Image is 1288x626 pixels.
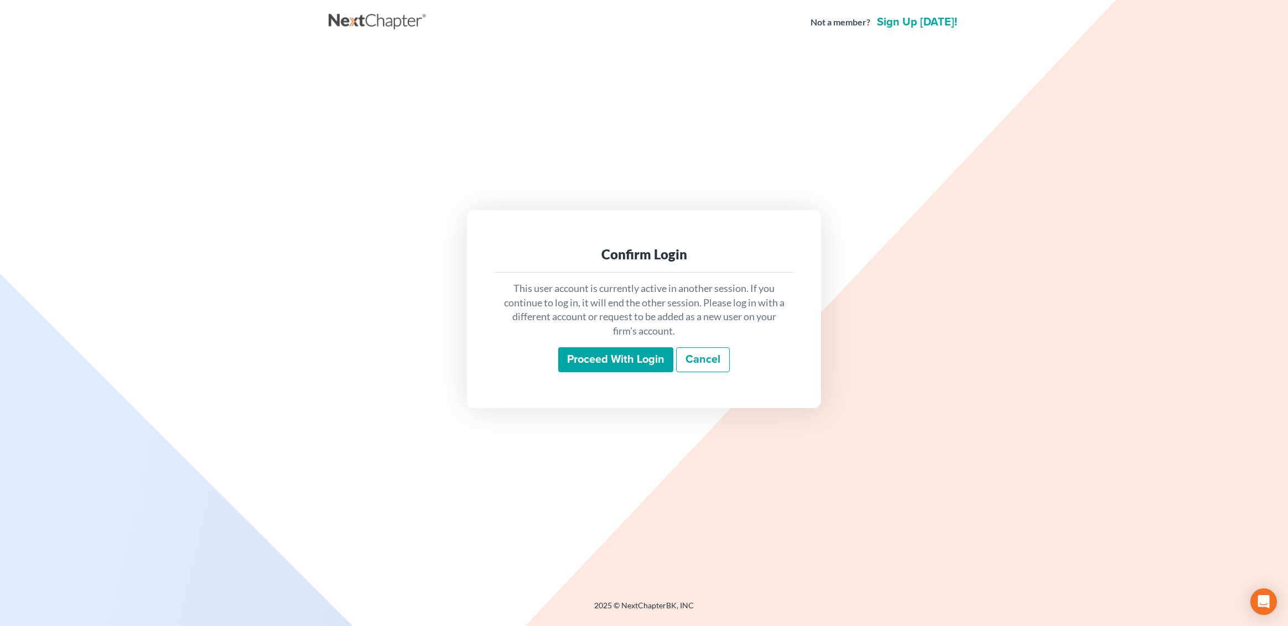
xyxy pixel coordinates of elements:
[502,281,786,338] p: This user account is currently active in another session. If you continue to log in, it will end ...
[811,16,870,29] strong: Not a member?
[558,347,673,373] input: Proceed with login
[1250,588,1277,615] div: Open Intercom Messenger
[502,246,786,263] div: Confirm Login
[329,600,959,620] div: 2025 © NextChapterBK, INC
[676,347,730,373] a: Cancel
[875,17,959,28] a: Sign up [DATE]!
